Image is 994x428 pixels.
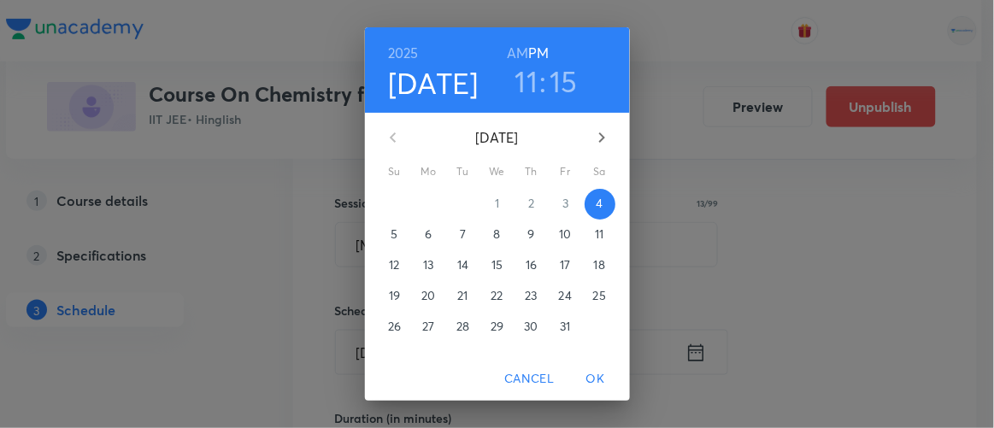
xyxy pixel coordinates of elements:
h3: : [539,63,546,99]
p: 16 [526,256,537,273]
button: 15 [550,63,579,99]
button: 22 [482,281,513,312]
p: 14 [457,256,468,273]
button: 25 [585,281,615,312]
span: Tu [448,163,479,180]
button: [DATE] [388,65,479,101]
button: 2025 [388,41,419,65]
p: 23 [525,287,537,304]
span: Cancel [504,368,554,390]
span: Fr [550,163,581,180]
button: 16 [516,250,547,281]
button: 10 [550,220,581,250]
button: 11 [585,220,615,250]
p: 28 [456,318,469,335]
p: 5 [391,226,397,243]
button: 15 [482,250,513,281]
button: 26 [379,312,410,343]
button: PM [528,41,549,65]
button: 14 [448,250,479,281]
button: 4 [585,189,615,220]
button: Cancel [497,363,561,395]
button: 24 [550,281,581,312]
p: 20 [421,287,435,304]
span: Sa [585,163,615,180]
p: 27 [422,318,434,335]
button: 23 [516,281,547,312]
p: 8 [493,226,500,243]
button: AM [507,41,528,65]
button: OK [568,363,623,395]
button: 19 [379,281,410,312]
p: 11 [595,226,603,243]
p: [DATE] [414,127,581,148]
p: 26 [388,318,401,335]
button: 31 [550,312,581,343]
button: 28 [448,312,479,343]
p: 22 [491,287,503,304]
p: 13 [423,256,433,273]
p: 19 [389,287,400,304]
button: 27 [414,312,444,343]
p: 21 [457,287,468,304]
p: 9 [527,226,534,243]
p: 10 [559,226,571,243]
button: 8 [482,220,513,250]
button: 6 [414,220,444,250]
p: 30 [524,318,538,335]
button: 20 [414,281,444,312]
button: 17 [550,250,581,281]
button: 12 [379,250,410,281]
button: 18 [585,250,615,281]
span: OK [575,368,616,390]
p: 31 [560,318,570,335]
p: 15 [491,256,503,273]
span: Mo [414,163,444,180]
span: We [482,163,513,180]
button: 21 [448,281,479,312]
button: 30 [516,312,547,343]
p: 25 [593,287,606,304]
span: Th [516,163,547,180]
button: 29 [482,312,513,343]
p: 17 [560,256,570,273]
button: 13 [414,250,444,281]
p: 12 [389,256,399,273]
p: 29 [491,318,503,335]
button: 9 [516,220,547,250]
p: 6 [425,226,432,243]
p: 18 [594,256,605,273]
p: 4 [596,195,603,212]
button: 7 [448,220,479,250]
p: 24 [559,287,572,304]
button: 5 [379,220,410,250]
span: Su [379,163,410,180]
button: 11 [515,63,538,99]
p: 7 [460,226,466,243]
